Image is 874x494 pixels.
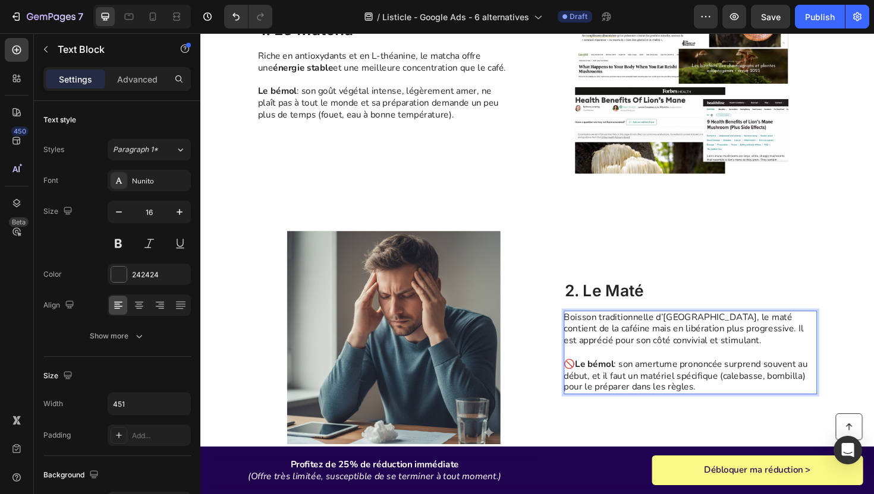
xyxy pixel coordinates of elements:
div: Styles [43,144,64,155]
div: Show more [90,330,145,342]
div: Align [43,297,77,313]
h2: Rich Text Editor. Editing area: main [385,262,653,284]
div: Add... [132,430,188,441]
img: gempages_540015311529706723-3e5c010b-f010-4664-bbd3-fb5e9cce53fa.png [61,210,348,435]
a: Débloquer ma réduction > [478,447,702,479]
div: Rich Text Editor. Editing area: main [61,17,329,94]
p: 2. Le Maté [386,263,652,283]
p: Text Block [58,42,159,56]
strong: énergie stable [77,30,140,43]
div: Nunito [132,176,188,186]
div: Beta [9,217,29,227]
button: Show more [43,325,191,347]
div: Rich Text Editor. Editing area: main [385,294,653,383]
p: Boisson traditionnelle d’[GEOGRAPHIC_DATA], le maté contient de la caféine mais en libération plu... [385,295,652,332]
p: : son goût végétal intense, légèrement amer, ne plaît pas à tout le monde et sa préparation deman... [61,55,328,92]
button: Save [751,5,790,28]
span: Draft [570,11,587,22]
span: Save [761,12,781,22]
input: Auto [108,393,190,414]
p: Advanced [117,73,158,85]
div: Background [43,467,101,483]
p: 7 [78,9,83,24]
strong: Le bémol [397,344,438,357]
div: Open Intercom Messenger [834,436,862,464]
div: Width [43,398,63,409]
p: ⁠⁠⁠⁠⁠⁠⁠ 🚫 : son amertume prononcée surprend souvent au début, et il faut un matériel spécifique (... [385,332,652,381]
div: Color [43,269,62,280]
span: / [377,11,380,23]
div: Padding [43,430,71,441]
div: Size [43,204,75,220]
p: Riche en antioxydants et en L-théanine, le matcha offre une et une meilleure concentration que le... [61,18,328,43]
button: Publish [795,5,845,28]
iframe: Design area [200,33,874,494]
div: Font [43,175,58,186]
div: 450 [11,126,29,136]
p: Settings [59,73,92,85]
button: 7 [5,5,89,28]
div: 242424 [132,270,188,280]
button: Paragraph 1* [108,139,191,160]
div: Size [43,368,75,384]
span: Paragraph 1* [113,144,158,155]
div: Text style [43,115,76,125]
span: Listicle - Google Ads - 6 alternatives [382,11,529,23]
p: Débloquer ma réduction > [533,457,646,469]
strong: Le bémol [61,55,102,68]
div: Publish [805,11,835,23]
div: Undo/Redo [224,5,272,28]
i: (Offre très limitée, susceptible de se terminer à tout moment.) [51,463,319,476]
strong: Profitez de 25% de réduction immédiate [95,450,273,463]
